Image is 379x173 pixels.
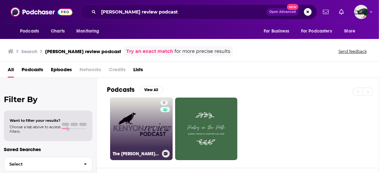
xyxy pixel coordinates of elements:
[287,4,298,10] span: New
[11,6,72,18] img: Podchaser - Follow, Share and Rate Podcasts
[269,10,296,14] span: Open Advanced
[354,5,368,19] button: Show profile menu
[354,5,368,19] span: Logged in as fsg.publicity
[76,27,99,36] span: Monitoring
[15,25,47,37] button: open menu
[301,27,332,36] span: For Podcasters
[51,64,72,78] a: Episodes
[133,64,143,78] a: Lists
[72,25,108,37] button: open menu
[345,27,355,36] span: More
[110,98,173,160] a: 5The [PERSON_NAME] Review Podcast
[107,86,163,94] a: PodcastsView All
[336,49,369,54] button: Send feedback
[163,100,165,106] span: 5
[264,27,289,36] span: For Business
[266,8,299,16] button: Open AdvancedNew
[10,118,61,123] span: Want to filter your results?
[99,7,266,17] input: Search podcasts, credits, & more...
[21,48,37,54] h3: Search
[47,25,69,37] a: Charts
[80,64,101,78] span: Networks
[340,25,364,37] button: open menu
[8,64,14,78] a: All
[336,6,346,17] a: Show notifications dropdown
[126,48,173,55] a: Try an exact match
[259,25,297,37] button: open menu
[81,5,317,19] div: Search podcasts, credits, & more...
[175,48,230,55] span: for more precise results
[109,64,126,78] span: Credits
[45,48,121,54] h3: [PERSON_NAME] review podcast
[4,95,92,104] h2: Filter By
[320,6,331,17] a: Show notifications dropdown
[113,151,159,157] h3: The [PERSON_NAME] Review Podcast
[160,100,168,105] a: 5
[10,125,61,134] span: Choose a tab above to access filters.
[107,86,135,94] h2: Podcasts
[354,5,368,19] img: User Profile
[22,64,43,78] a: Podcasts
[20,27,39,36] span: Podcasts
[4,146,92,152] p: Saved Searches
[297,25,341,37] button: open menu
[140,86,163,94] button: View All
[4,157,92,171] button: Select
[51,27,65,36] span: Charts
[4,162,79,166] span: Select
